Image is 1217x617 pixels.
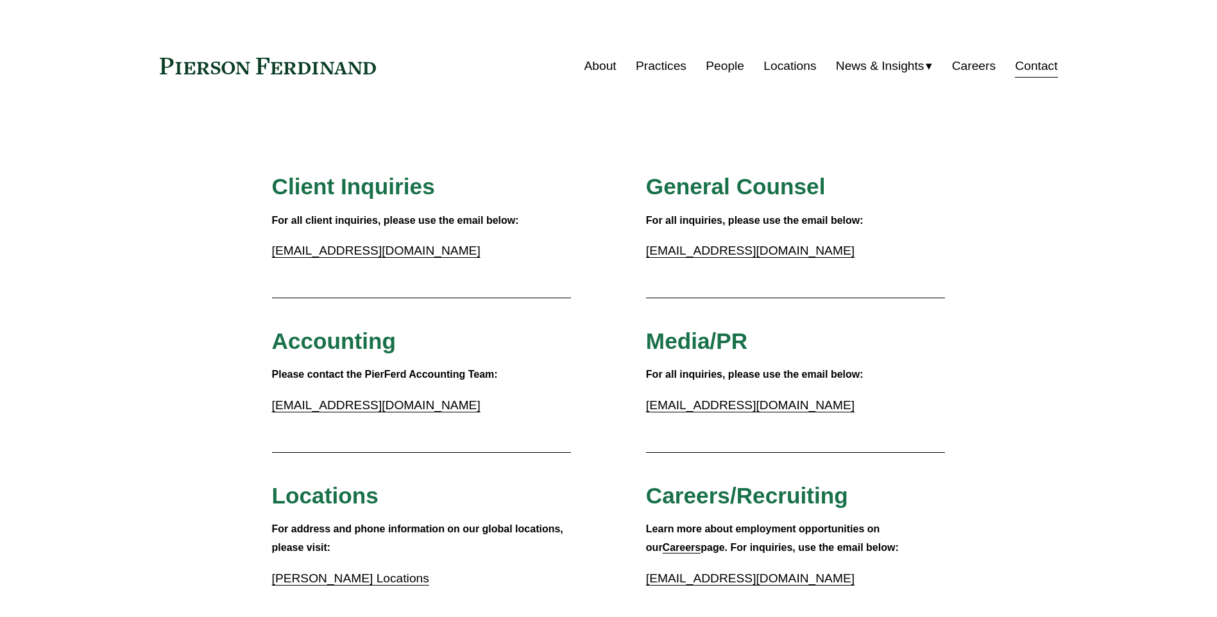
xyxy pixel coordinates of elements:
[646,571,855,585] a: [EMAIL_ADDRESS][DOMAIN_NAME]
[706,54,744,78] a: People
[646,398,855,412] a: [EMAIL_ADDRESS][DOMAIN_NAME]
[646,215,864,226] strong: For all inquiries, please use the email below:
[272,523,566,553] strong: For address and phone information on our global locations, please visit:
[272,215,519,226] strong: For all client inquiries, please use the email below:
[272,398,481,412] a: [EMAIL_ADDRESS][DOMAIN_NAME]
[272,244,481,257] a: [EMAIL_ADDRESS][DOMAIN_NAME]
[272,571,429,585] a: [PERSON_NAME] Locations
[646,483,848,508] span: Careers/Recruiting
[836,55,924,78] span: News & Insights
[646,328,747,353] span: Media/PR
[272,369,498,380] strong: Please contact the PierFerd Accounting Team:
[663,542,701,553] a: Careers
[646,523,883,553] strong: Learn more about employment opportunities on our
[646,244,855,257] a: [EMAIL_ADDRESS][DOMAIN_NAME]
[636,54,686,78] a: Practices
[1015,54,1057,78] a: Contact
[272,328,396,353] span: Accounting
[272,174,435,199] span: Client Inquiries
[701,542,899,553] strong: page. For inquiries, use the email below:
[952,54,996,78] a: Careers
[646,174,826,199] span: General Counsel
[763,54,816,78] a: Locations
[836,54,933,78] a: folder dropdown
[272,483,379,508] span: Locations
[646,369,864,380] strong: For all inquiries, please use the email below:
[584,54,617,78] a: About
